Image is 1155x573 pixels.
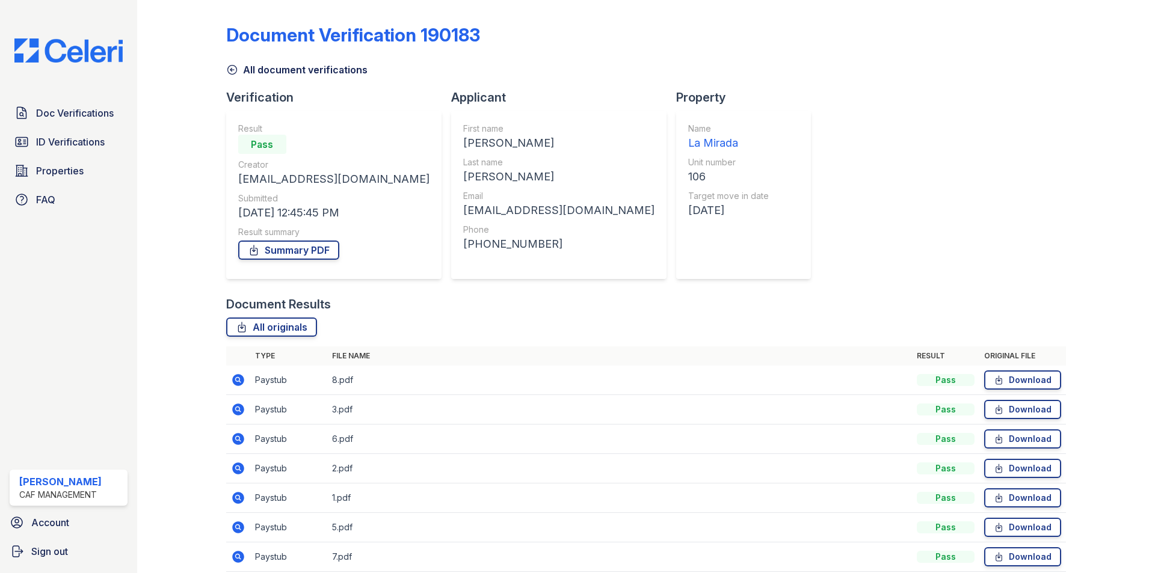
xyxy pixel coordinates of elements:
th: Type [250,346,327,366]
a: Name La Mirada [688,123,769,152]
div: [DATE] 12:45:45 PM [238,204,430,221]
td: 6.pdf [327,424,912,454]
td: Paystub [250,454,327,483]
div: [PERSON_NAME] [463,168,654,185]
div: CAF Management [19,489,102,501]
a: Download [984,429,1061,449]
td: 7.pdf [327,542,912,572]
div: Target move in date [688,190,769,202]
div: Pass [917,462,975,474]
div: Creator [238,159,430,171]
td: Paystub [250,395,327,424]
a: Doc Verifications [10,101,128,125]
th: Original file [979,346,1066,366]
a: Sign out [5,539,132,563]
div: Document Verification 190183 [226,24,480,46]
div: Pass [917,521,975,533]
div: Last name [463,156,654,168]
div: First name [463,123,654,135]
div: [EMAIL_ADDRESS][DOMAIN_NAME] [463,202,654,219]
div: Pass [917,403,975,415]
a: FAQ [10,188,128,212]
td: Paystub [250,513,327,542]
td: 8.pdf [327,366,912,395]
a: All document verifications [226,63,368,77]
div: Verification [226,89,451,106]
div: [PHONE_NUMBER] [463,236,654,253]
th: File name [327,346,912,366]
a: Download [984,459,1061,478]
span: Account [31,515,69,530]
div: Pass [238,135,286,154]
td: 3.pdf [327,395,912,424]
td: 2.pdf [327,454,912,483]
td: Paystub [250,366,327,395]
td: 1.pdf [327,483,912,513]
div: Submitted [238,192,430,204]
td: Paystub [250,424,327,454]
td: 5.pdf [327,513,912,542]
div: Pass [917,492,975,504]
div: Result [238,123,430,135]
a: Account [5,510,132,535]
div: [PERSON_NAME] [19,474,102,489]
a: Properties [10,159,128,183]
a: Download [984,518,1061,537]
div: [DATE] [688,202,769,219]
td: Paystub [250,483,327,513]
div: Document Results [226,296,331,313]
a: Summary PDF [238,241,339,260]
div: [PERSON_NAME] [463,135,654,152]
td: Paystub [250,542,327,572]
a: All originals [226,317,317,337]
div: Pass [917,433,975,445]
div: Result summary [238,226,430,238]
a: Download [984,547,1061,566]
div: 106 [688,168,769,185]
div: Phone [463,224,654,236]
img: CE_Logo_Blue-a8612792a0a2168367f1c8372b55b34899dd931a85d93a1a3d3e32e68fde9ad4.png [5,38,132,63]
div: Applicant [451,89,676,106]
a: Download [984,488,1061,507]
span: Properties [36,164,84,178]
div: Pass [917,551,975,563]
a: Download [984,370,1061,390]
span: FAQ [36,192,55,207]
span: ID Verifications [36,135,105,149]
div: Email [463,190,654,202]
th: Result [912,346,979,366]
iframe: chat widget [1104,525,1143,561]
span: Doc Verifications [36,106,114,120]
div: Pass [917,374,975,386]
a: Download [984,400,1061,419]
div: Name [688,123,769,135]
div: Property [676,89,821,106]
div: [EMAIL_ADDRESS][DOMAIN_NAME] [238,171,430,188]
div: Unit number [688,156,769,168]
span: Sign out [31,544,68,559]
div: La Mirada [688,135,769,152]
a: ID Verifications [10,130,128,154]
